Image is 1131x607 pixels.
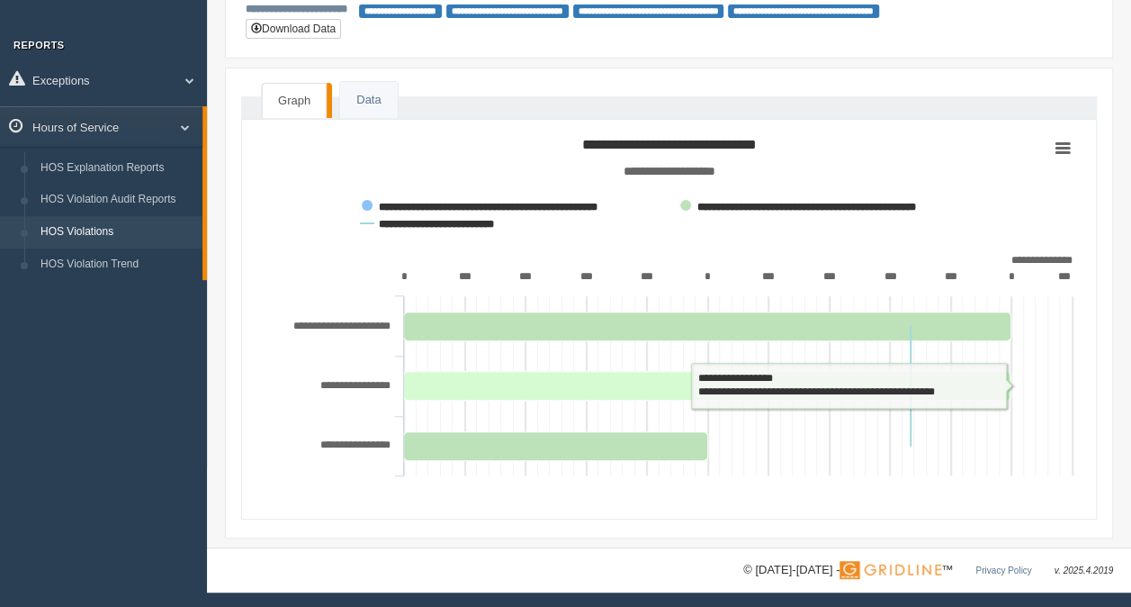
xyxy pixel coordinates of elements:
span: v. 2025.4.2019 [1055,566,1113,575]
a: HOS Explanation Reports [32,152,202,185]
button: Download Data [246,19,341,39]
div: © [DATE]-[DATE] - ™ [743,561,1113,580]
a: HOS Violations [32,216,202,249]
a: Data [340,82,397,119]
a: Privacy Policy [975,566,1031,575]
a: HOS Violation Trend [32,249,202,281]
img: Gridline [839,561,941,579]
a: HOS Violation Audit Reports [32,184,202,216]
a: Graph [262,83,327,119]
